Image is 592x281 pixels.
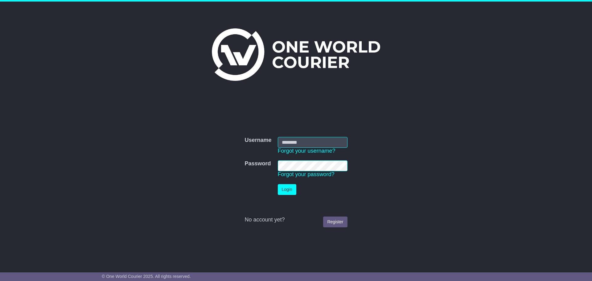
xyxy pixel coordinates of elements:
span: © One World Courier 2025. All rights reserved. [102,274,191,279]
a: Register [323,217,347,227]
label: Password [245,160,271,167]
label: Username [245,137,271,144]
a: Forgot your username? [278,148,335,154]
div: No account yet? [245,217,347,223]
img: One World [212,28,380,81]
button: Login [278,184,296,195]
a: Forgot your password? [278,171,335,177]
